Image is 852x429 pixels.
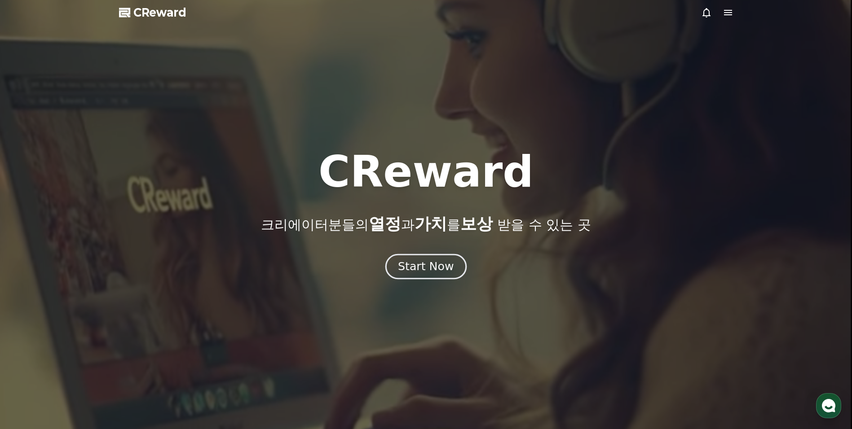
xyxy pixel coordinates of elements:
button: Start Now [385,254,467,280]
span: 열정 [369,214,401,233]
p: 크리에이터분들의 과 를 받을 수 있는 곳 [261,215,591,233]
h1: CReward [318,150,534,193]
span: CReward [133,5,186,20]
span: 가치 [415,214,447,233]
span: 대화 [82,298,93,306]
span: 보상 [460,214,493,233]
a: CReward [119,5,186,20]
a: 홈 [3,285,59,307]
div: Start Now [398,259,454,274]
a: Start Now [387,263,465,272]
span: 홈 [28,298,34,305]
a: 대화 [59,285,116,307]
a: 설정 [116,285,172,307]
span: 설정 [139,298,150,305]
